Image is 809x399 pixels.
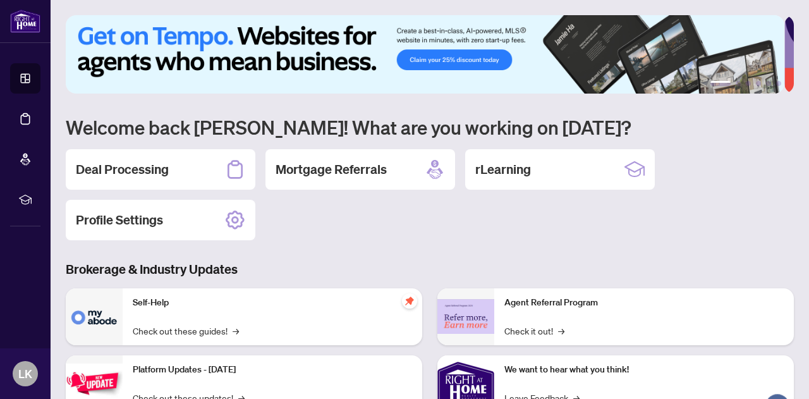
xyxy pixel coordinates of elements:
img: Slide 0 [66,15,784,94]
h2: Mortgage Referrals [276,161,387,178]
img: logo [10,9,40,33]
button: 2 [736,81,741,86]
h2: Profile Settings [76,211,163,229]
h1: Welcome back [PERSON_NAME]! What are you working on [DATE]? [66,115,794,139]
p: Platform Updates - [DATE] [133,363,412,377]
a: Check out these guides!→ [133,324,239,338]
button: 1 [710,81,731,86]
button: 5 [766,81,771,86]
h3: Brokerage & Industry Updates [66,261,794,278]
p: Self-Help [133,296,412,310]
button: 3 [746,81,751,86]
img: Self-Help [66,288,123,345]
span: pushpin [402,293,417,309]
h2: Deal Processing [76,161,169,178]
span: → [233,324,239,338]
span: LK [18,365,32,383]
p: We want to hear what you think! [504,363,784,377]
img: Agent Referral Program [437,299,494,334]
button: Open asap [758,355,796,393]
a: Check it out!→ [504,324,564,338]
p: Agent Referral Program [504,296,784,310]
span: → [558,324,564,338]
button: 6 [776,81,781,86]
h2: rLearning [475,161,531,178]
button: 4 [756,81,761,86]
